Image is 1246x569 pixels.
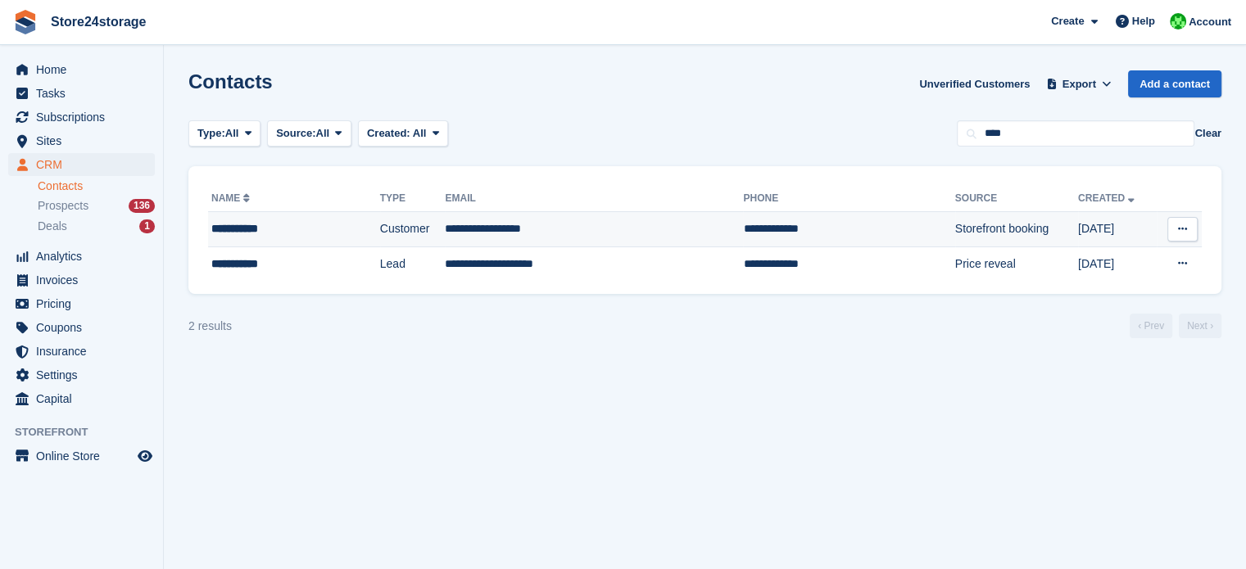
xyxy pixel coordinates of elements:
[743,186,954,212] th: Phone
[38,198,88,214] span: Prospects
[38,178,155,194] a: Contacts
[955,246,1078,281] td: Price reveal
[1062,76,1096,93] span: Export
[316,125,330,142] span: All
[36,245,134,268] span: Analytics
[8,245,155,268] a: menu
[380,246,446,281] td: Lead
[44,8,153,35] a: Store24storage
[1078,192,1138,204] a: Created
[8,387,155,410] a: menu
[36,153,134,176] span: CRM
[1179,314,1221,338] a: Next
[1170,13,1186,29] img: Tracy Harper
[36,292,134,315] span: Pricing
[38,219,67,234] span: Deals
[8,106,155,129] a: menu
[8,364,155,386] a: menu
[36,129,134,152] span: Sites
[8,316,155,339] a: menu
[197,125,225,142] span: Type:
[36,340,134,363] span: Insurance
[913,70,1036,97] a: Unverified Customers
[36,364,134,386] span: Settings
[36,316,134,339] span: Coupons
[1051,13,1084,29] span: Create
[188,70,273,93] h1: Contacts
[211,192,253,204] a: Name
[36,269,134,291] span: Invoices
[36,106,134,129] span: Subscriptions
[188,318,232,335] div: 2 results
[445,186,743,212] th: Email
[955,212,1078,247] td: Storefront booking
[1043,70,1115,97] button: Export
[267,120,351,147] button: Source: All
[8,340,155,363] a: menu
[135,446,155,466] a: Preview store
[36,387,134,410] span: Capital
[36,445,134,467] span: Online Store
[380,212,446,247] td: Customer
[8,82,155,105] a: menu
[8,153,155,176] a: menu
[276,125,315,142] span: Source:
[8,269,155,291] a: menu
[36,58,134,81] span: Home
[367,127,410,139] span: Created:
[955,186,1078,212] th: Source
[8,129,155,152] a: menu
[8,58,155,81] a: menu
[36,82,134,105] span: Tasks
[1128,70,1221,97] a: Add a contact
[1078,246,1157,281] td: [DATE]
[139,219,155,233] div: 1
[38,197,155,215] a: Prospects 136
[1130,314,1172,338] a: Previous
[225,125,239,142] span: All
[8,445,155,467] a: menu
[1189,14,1231,30] span: Account
[1194,125,1221,142] button: Clear
[15,424,163,440] span: Storefront
[1078,212,1157,247] td: [DATE]
[13,10,38,34] img: stora-icon-8386f47178a22dfd0bd8f6a31ec36ba5ce8667c1dd55bd0f319d3a0aa187defe.svg
[129,199,155,213] div: 136
[1132,13,1155,29] span: Help
[358,120,448,147] button: Created: All
[38,218,155,235] a: Deals 1
[413,127,427,139] span: All
[8,292,155,315] a: menu
[1126,314,1225,338] nav: Page
[188,120,261,147] button: Type: All
[380,186,446,212] th: Type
